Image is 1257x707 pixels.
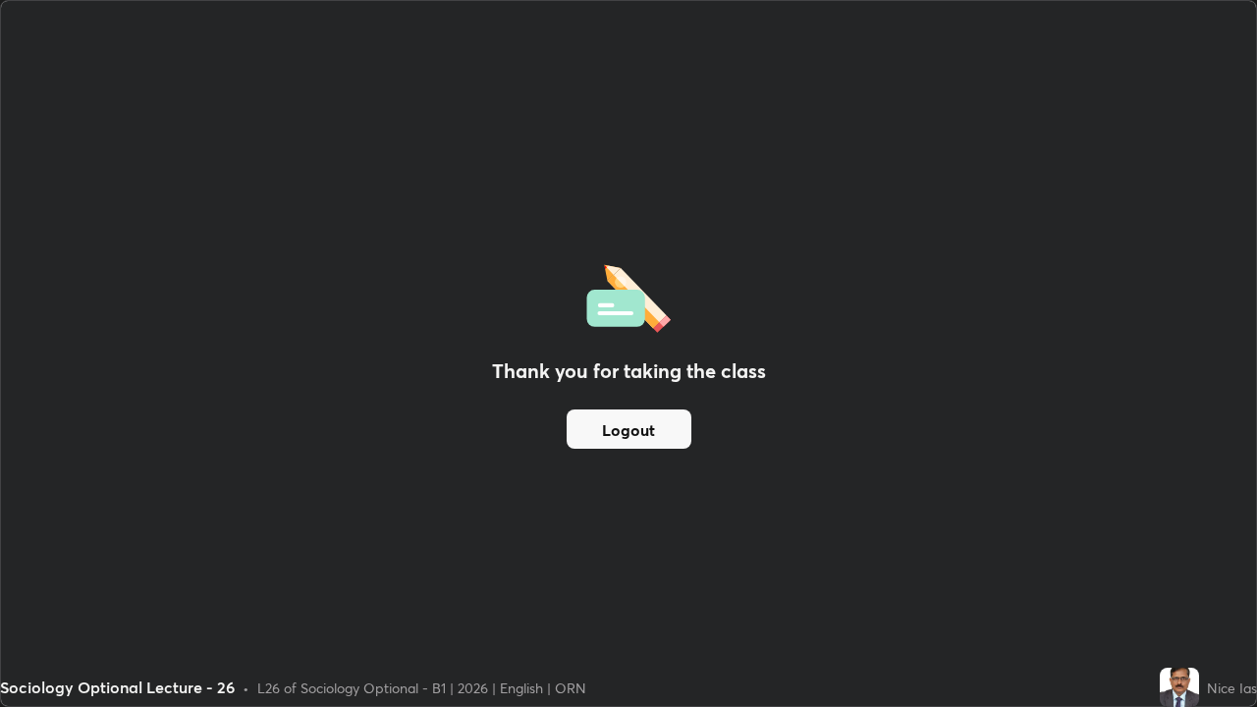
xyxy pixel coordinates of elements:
div: Nice Ias [1207,678,1257,698]
div: • [243,678,249,698]
img: offlineFeedback.1438e8b3.svg [586,258,671,333]
img: 2a9365249e734fd0913b2ddaeeb82e22.jpg [1160,668,1199,707]
div: L26 of Sociology Optional - B1 | 2026 | English | ORN [257,678,586,698]
h2: Thank you for taking the class [492,356,766,386]
button: Logout [567,409,691,449]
